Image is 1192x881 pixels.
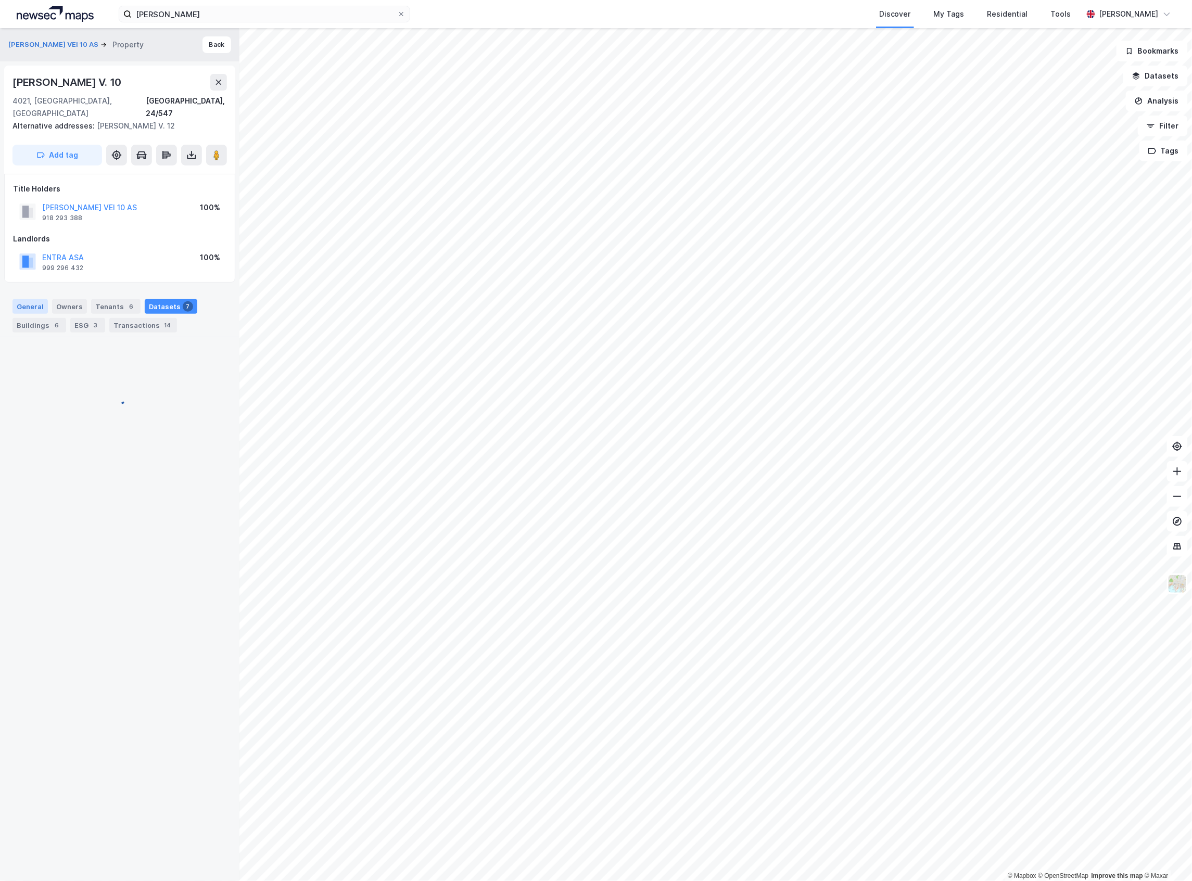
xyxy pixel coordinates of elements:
[987,8,1028,20] div: Residential
[202,36,231,53] button: Back
[52,320,62,330] div: 6
[1123,66,1188,86] button: Datasets
[1140,831,1192,881] div: Kontrollprogram for chat
[12,120,219,132] div: [PERSON_NAME] V. 12
[200,201,220,214] div: 100%
[879,8,911,20] div: Discover
[91,320,101,330] div: 3
[12,74,123,91] div: [PERSON_NAME] V. 10
[1008,872,1036,879] a: Mapbox
[1092,872,1143,879] a: Improve this map
[109,318,177,333] div: Transactions
[1126,91,1188,111] button: Analysis
[146,95,227,120] div: [GEOGRAPHIC_DATA], 24/547
[12,95,146,120] div: 4021, [GEOGRAPHIC_DATA], [GEOGRAPHIC_DATA]
[1139,141,1188,161] button: Tags
[42,214,82,222] div: 918 293 388
[1038,872,1089,879] a: OpenStreetMap
[42,264,83,272] div: 999 296 432
[200,251,220,264] div: 100%
[12,299,48,314] div: General
[126,301,136,312] div: 6
[52,299,87,314] div: Owners
[112,39,144,51] div: Property
[1099,8,1159,20] div: [PERSON_NAME]
[145,299,197,314] div: Datasets
[1117,41,1188,61] button: Bookmarks
[13,233,226,245] div: Landlords
[132,6,397,22] input: Search by address, cadastre, landlords, tenants or people
[111,345,128,449] img: spinner.a6d8c91a73a9ac5275cf975e30b51cfb.svg
[12,145,102,165] button: Add tag
[12,121,97,130] span: Alternative addresses:
[1051,8,1071,20] div: Tools
[162,320,173,330] div: 14
[13,183,226,195] div: Title Holders
[91,299,141,314] div: Tenants
[8,40,100,50] button: [PERSON_NAME] VEI 10 AS
[12,318,66,333] div: Buildings
[1138,116,1188,136] button: Filter
[934,8,965,20] div: My Tags
[1168,574,1187,594] img: Z
[17,6,94,22] img: logo.a4113a55bc3d86da70a041830d287a7e.svg
[1140,831,1192,881] iframe: Chat Widget
[70,318,105,333] div: ESG
[183,301,193,312] div: 7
